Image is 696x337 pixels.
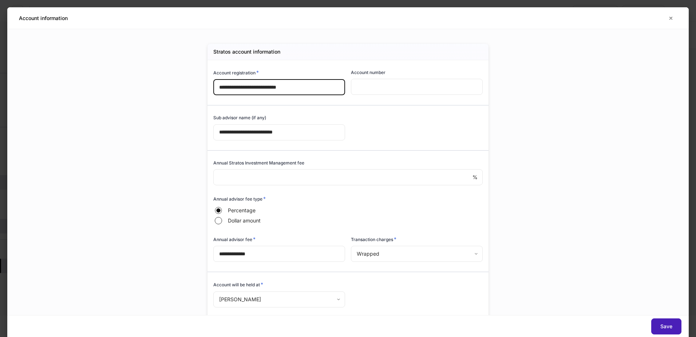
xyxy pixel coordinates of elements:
h5: Account information [19,15,68,22]
h6: Annual advisor fee type [213,195,266,202]
h6: Sub advisor name (if any) [213,114,266,121]
h6: Account registration [213,69,259,76]
div: Wrapped [351,246,482,262]
h6: Annual Stratos Investment Management fee [213,159,304,166]
h6: Annual advisor fee [213,236,256,243]
span: Dollar amount [228,217,261,224]
div: % [213,169,483,185]
div: [PERSON_NAME] [213,291,345,307]
h6: Transaction charges [351,236,396,243]
h6: Account will be held at [213,281,263,288]
button: Save [651,318,681,334]
h5: Stratos account information [213,48,280,55]
h6: Account number [351,69,385,76]
span: Percentage [228,207,256,214]
div: Save [660,324,672,329]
